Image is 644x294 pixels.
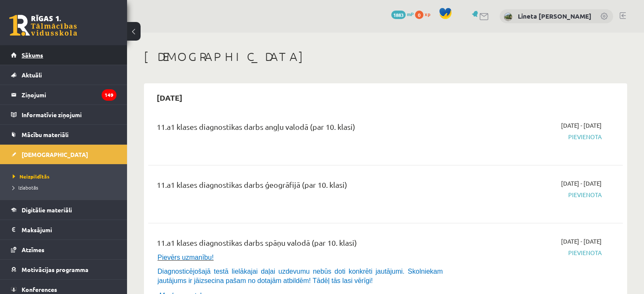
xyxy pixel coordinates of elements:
span: Neizpildītās [13,173,50,180]
div: 11.a1 klases diagnostikas darbs ģeogrāfijā (par 10. klasi) [157,179,449,195]
a: 0 xp [415,11,434,17]
a: Informatīvie ziņojumi [11,105,116,124]
span: Mācību materiāli [22,131,69,138]
a: Sākums [11,45,116,65]
a: Lineta [PERSON_NAME] [518,12,591,20]
span: 1883 [391,11,406,19]
span: Pievienota [462,132,602,141]
legend: Ziņojumi [22,85,116,104]
a: [DEMOGRAPHIC_DATA] [11,145,116,164]
a: Neizpildītās [13,173,119,180]
i: 149 [102,89,116,101]
a: Mācību materiāli [11,125,116,144]
span: Pievērs uzmanību! [158,254,214,261]
span: Diagnosticējošajā testā lielākajai daļai uzdevumu nebūs doti konkrēti jautājumi. Skolniekam jautā... [158,268,443,284]
div: 11.a1 klases diagnostikas darbs spāņu valodā (par 10. klasi) [157,237,449,253]
span: [DEMOGRAPHIC_DATA] [22,151,88,158]
div: 11.a1 klases diagnostikas darbs angļu valodā (par 10. klasi) [157,121,449,137]
a: Aktuāli [11,65,116,85]
span: Aktuāli [22,71,42,79]
a: Ziņojumi149 [11,85,116,104]
h2: [DATE] [148,88,191,107]
a: Maksājumi [11,220,116,239]
a: 1883 mP [391,11,414,17]
h1: [DEMOGRAPHIC_DATA] [144,49,627,64]
span: xp [425,11,430,17]
span: 0 [415,11,423,19]
a: Digitālie materiāli [11,200,116,220]
a: Rīgas 1. Tālmācības vidusskola [9,15,77,36]
span: Atzīmes [22,246,44,253]
a: Atzīmes [11,240,116,259]
span: Pievienota [462,190,602,199]
span: Pievienota [462,248,602,257]
span: Izlabotās [13,184,38,191]
span: mP [407,11,414,17]
a: Izlabotās [13,184,119,191]
a: Motivācijas programma [11,260,116,279]
span: Sākums [22,51,43,59]
span: Konferences [22,286,57,293]
legend: Maksājumi [22,220,116,239]
img: Lineta Linda Kokoreviča [504,13,512,21]
legend: Informatīvie ziņojumi [22,105,116,124]
span: [DATE] - [DATE] [561,121,602,130]
span: [DATE] - [DATE] [561,179,602,188]
span: [DATE] - [DATE] [561,237,602,246]
span: Digitālie materiāli [22,206,72,214]
span: Motivācijas programma [22,266,88,273]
